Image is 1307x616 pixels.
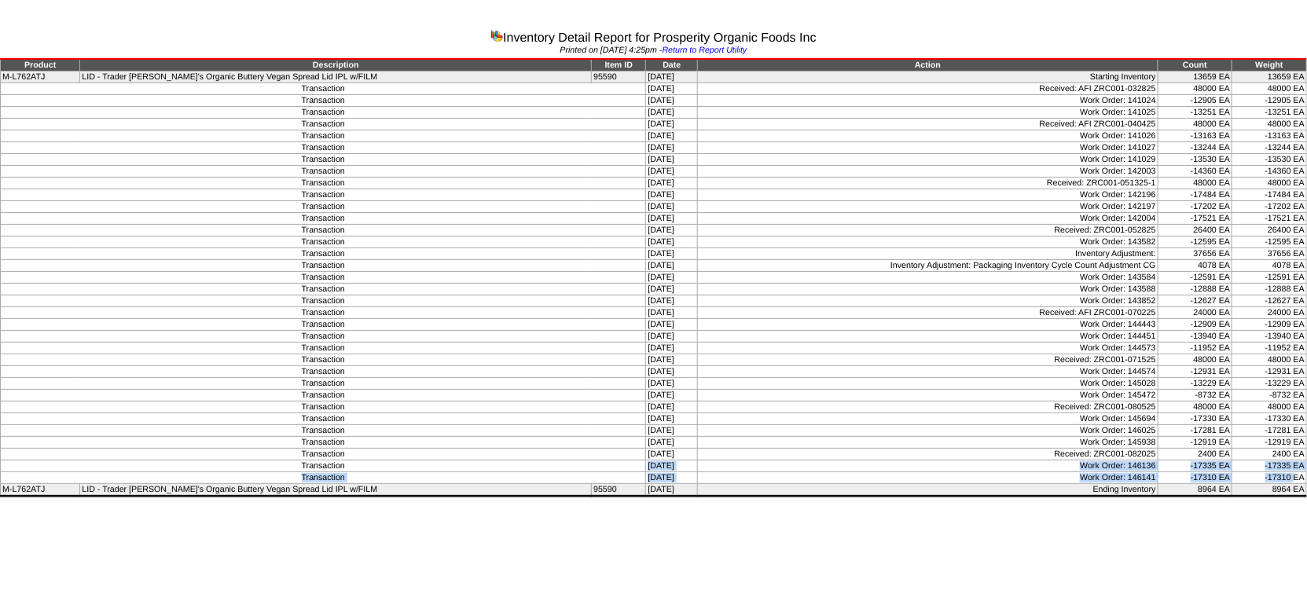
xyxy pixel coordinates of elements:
td: Count [1158,59,1232,71]
td: Inventory Adjustment: [698,248,1158,260]
td: [DATE] [646,307,698,319]
td: Work Order: 141027 [698,142,1158,154]
td: Weight [1232,59,1307,71]
td: 13659 EA [1158,71,1232,83]
td: [DATE] [646,354,698,366]
td: Ending Inventory [698,484,1158,497]
td: Transaction [1,213,646,225]
td: -8732 EA [1158,390,1232,401]
td: Transaction [1,378,646,390]
td: Received: ZRC001-052825 [698,225,1158,236]
td: [DATE] [646,201,698,213]
td: [DATE] [646,178,698,189]
td: -13251 EA [1232,107,1307,119]
td: -12905 EA [1158,95,1232,107]
td: [DATE] [646,213,698,225]
td: Transaction [1,390,646,401]
td: Received: ZRC001-051325-1 [698,178,1158,189]
td: [DATE] [646,413,698,425]
td: -13530 EA [1232,154,1307,166]
td: [DATE] [646,295,698,307]
td: [DATE] [646,484,698,497]
td: -17281 EA [1232,425,1307,437]
td: 48000 EA [1232,401,1307,413]
td: -13229 EA [1232,378,1307,390]
td: 48000 EA [1158,178,1232,189]
td: [DATE] [646,236,698,248]
td: Transaction [1,201,646,213]
td: [DATE] [646,71,698,83]
td: Work Order: 146136 [698,460,1158,472]
td: Transaction [1,130,646,142]
td: Date [646,59,698,71]
td: [DATE] [646,142,698,154]
td: -17484 EA [1158,189,1232,201]
td: Transaction [1,319,646,331]
td: -12909 EA [1158,319,1232,331]
td: Transaction [1,178,646,189]
td: Transaction [1,425,646,437]
td: [DATE] [646,401,698,413]
td: Transaction [1,166,646,178]
td: -17281 EA [1158,425,1232,437]
td: Work Order: 144574 [698,366,1158,378]
td: [DATE] [646,225,698,236]
td: 2400 EA [1158,449,1232,460]
td: Work Order: 142004 [698,213,1158,225]
td: 24000 EA [1232,307,1307,319]
td: 48000 EA [1158,83,1232,95]
td: 37656 EA [1158,248,1232,260]
td: -12591 EA [1158,272,1232,284]
td: -17335 EA [1232,460,1307,472]
td: Transaction [1,460,646,472]
td: Transaction [1,142,646,154]
td: -14360 EA [1158,166,1232,178]
td: -12909 EA [1232,319,1307,331]
td: -13244 EA [1158,142,1232,154]
td: Work Order: 142196 [698,189,1158,201]
td: Transaction [1,354,646,366]
td: 48000 EA [1232,119,1307,130]
td: [DATE] [646,154,698,166]
td: Transaction [1,437,646,449]
td: Transaction [1,248,646,260]
td: -17310 EA [1158,472,1232,484]
td: 48000 EA [1232,354,1307,366]
td: [DATE] [646,189,698,201]
td: -13940 EA [1232,331,1307,343]
td: Transaction [1,189,646,201]
td: Work Order: 141026 [698,130,1158,142]
td: Work Order: 143584 [698,272,1158,284]
td: [DATE] [646,130,698,142]
a: Return to Report Utility [663,46,747,55]
td: -13229 EA [1158,378,1232,390]
td: -13163 EA [1158,130,1232,142]
td: 4078 EA [1158,260,1232,272]
td: Work Order: 144573 [698,343,1158,354]
td: [DATE] [646,272,698,284]
td: M-L762ATJ [1,484,80,497]
td: Action [698,59,1158,71]
td: -13940 EA [1158,331,1232,343]
td: Received: AFI ZRC001-040425 [698,119,1158,130]
td: Item ID [592,59,646,71]
td: Received: ZRC001-082025 [698,449,1158,460]
td: -17484 EA [1232,189,1307,201]
td: Work Order: 146141 [698,472,1158,484]
td: [DATE] [646,166,698,178]
td: Transaction [1,295,646,307]
td: -17335 EA [1158,460,1232,472]
td: -12931 EA [1232,366,1307,378]
td: [DATE] [646,319,698,331]
td: [DATE] [646,284,698,295]
td: LID - Trader [PERSON_NAME]'s Organic Buttery Vegan Spread Lid IPL w/FILM [80,71,592,83]
td: Transaction [1,307,646,319]
td: -12905 EA [1232,95,1307,107]
td: 37656 EA [1232,248,1307,260]
td: -13530 EA [1158,154,1232,166]
td: 24000 EA [1158,307,1232,319]
td: Work Order: 141029 [698,154,1158,166]
td: [DATE] [646,248,698,260]
td: 95590 [592,71,646,83]
td: [DATE] [646,378,698,390]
